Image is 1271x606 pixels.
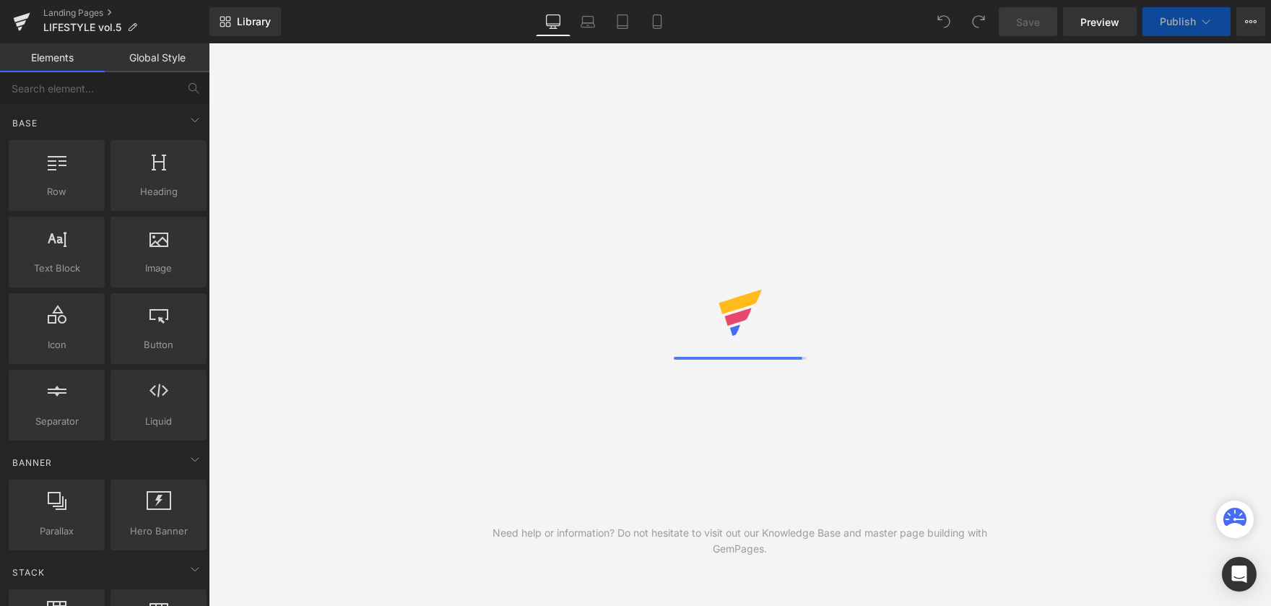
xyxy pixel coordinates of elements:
button: More [1236,7,1265,36]
a: Tablet [605,7,640,36]
span: Text Block [13,261,100,276]
span: Hero Banner [115,524,202,539]
span: Liquid [115,414,202,429]
div: Need help or information? Do not hesitate to visit out our Knowledge Base and master page buildin... [474,525,1006,557]
span: Library [237,15,271,28]
span: Icon [13,337,100,352]
button: Redo [964,7,993,36]
span: Preview [1080,14,1119,30]
div: Open Intercom Messenger [1222,557,1257,592]
span: LIFESTYLE vol.5 [43,22,121,33]
a: Laptop [571,7,605,36]
span: Button [115,337,202,352]
a: Mobile [640,7,674,36]
span: Parallax [13,524,100,539]
span: Banner [11,456,53,469]
span: Save [1016,14,1040,30]
a: Desktop [536,7,571,36]
span: Row [13,184,100,199]
span: Base [11,116,39,130]
a: New Library [209,7,281,36]
span: Separator [13,414,100,429]
span: Heading [115,184,202,199]
a: Global Style [105,43,209,72]
span: Stack [11,566,46,579]
button: Publish [1142,7,1231,36]
a: Preview [1063,7,1137,36]
a: Landing Pages [43,7,209,19]
span: Publish [1160,16,1196,27]
span: Image [115,261,202,276]
button: Undo [929,7,958,36]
